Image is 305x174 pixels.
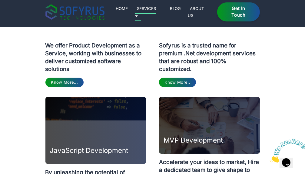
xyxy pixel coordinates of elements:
a: Blog [168,5,183,12]
h3: .NET Development [164,86,224,95]
p: We offer Product Development as a Service, working with businesses to deliver customized software... [45,104,146,140]
a: About Us [188,5,204,19]
img: Chat attention grabber [2,2,40,26]
img: sofyrus [45,4,104,20]
a: Services 🞃 [135,5,156,21]
h3: Cloud Application Development [50,77,146,95]
a: Get in Touch [217,2,260,22]
iframe: chat widget [267,136,305,165]
a: Know More.. [159,145,196,154]
a: Home [114,5,130,12]
p: Sofyrus is a trusted name for premium .Net development services that are robust and 100% customized. [159,104,260,140]
a: Know More... [45,145,84,154]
